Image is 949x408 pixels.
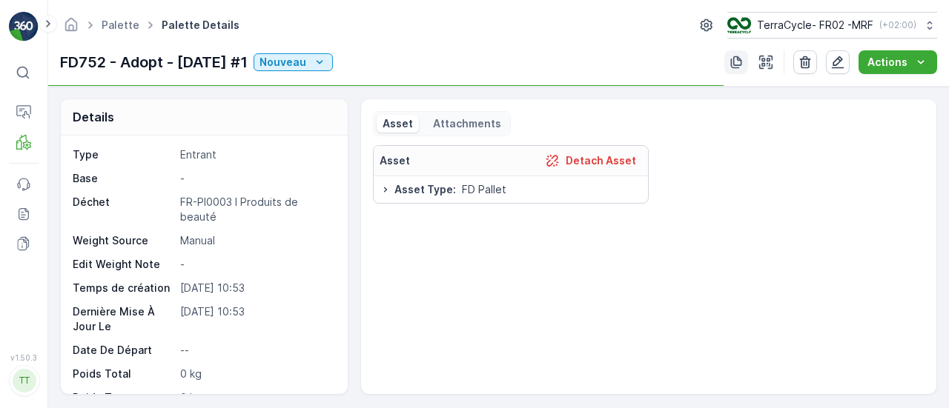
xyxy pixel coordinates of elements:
[180,147,332,162] p: Entrant
[73,195,174,224] p: Déchet
[254,53,333,71] button: Nouveau
[180,281,332,295] p: [DATE] 10:53
[539,152,642,170] button: Detach Asset
[859,50,937,74] button: Actions
[180,367,332,381] p: 0 kg
[13,369,36,392] div: TT
[383,116,413,131] p: Asset
[73,171,174,186] p: Base
[9,12,39,41] img: logo
[73,281,174,295] p: Temps de création
[159,18,242,33] span: Palette Details
[9,353,39,362] span: v 1.50.3
[180,233,332,248] p: Manual
[180,343,332,358] p: --
[380,153,410,168] p: Asset
[462,182,506,197] span: FD Pallet
[73,343,174,358] p: Date De Départ
[757,18,873,33] p: TerraCycle- FR02 -MRF
[394,182,456,197] span: Asset Type :
[259,55,306,70] p: Nouveau
[9,365,39,396] button: TT
[73,390,174,405] p: Poids Tare
[60,51,248,73] p: FD752 - Adopt - [DATE] #1
[102,19,139,31] a: Palette
[73,257,174,272] p: Edit Weight Note
[879,19,916,31] p: ( +02:00 )
[727,12,937,39] button: TerraCycle- FR02 -MRF(+02:00)
[180,195,332,224] p: FR-PI0003 I Produits de beauté
[431,116,501,131] p: Attachments
[180,390,332,405] p: 0 kg
[180,171,332,186] p: -
[180,304,332,334] p: [DATE] 10:53
[73,367,174,381] p: Poids Total
[867,55,907,70] p: Actions
[63,22,79,35] a: Homepage
[73,147,174,162] p: Type
[73,108,114,126] p: Details
[73,304,174,334] p: Dernière Mise À Jour Le
[727,17,751,33] img: terracycle.png
[566,153,636,168] p: Detach Asset
[180,257,332,272] p: -
[73,233,174,248] p: Weight Source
